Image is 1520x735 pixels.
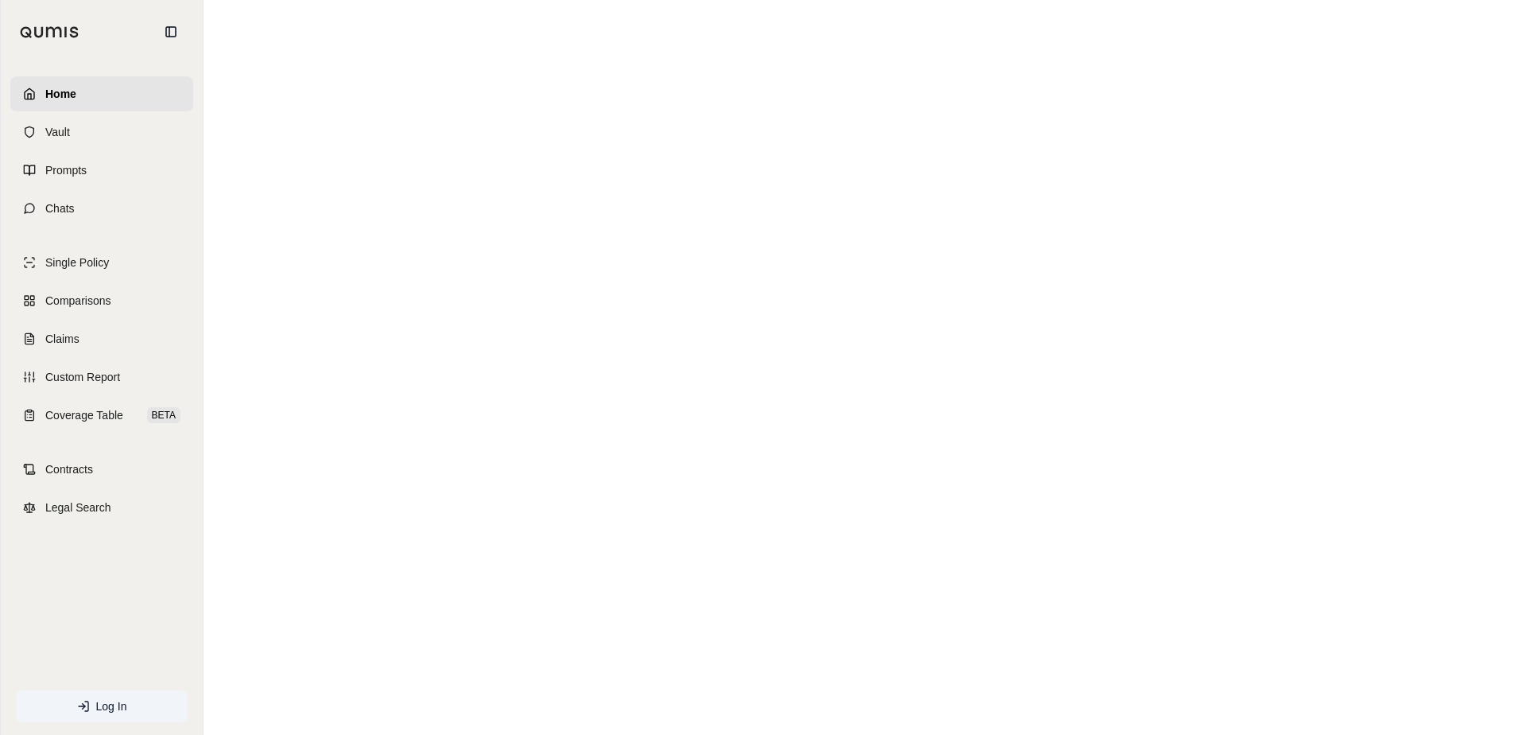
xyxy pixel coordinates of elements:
span: Chats [45,200,75,216]
span: Log In [96,698,127,714]
a: Comparisons [10,283,193,318]
a: Claims [10,321,193,356]
span: Coverage Table [45,407,123,423]
a: Vault [10,115,193,150]
img: Qumis Logo [20,26,79,38]
a: Legal Search [10,490,193,525]
a: Chats [10,191,193,226]
a: Prompts [10,153,193,188]
a: Single Policy [10,245,193,280]
span: Legal Search [45,500,111,515]
a: Custom Report [10,360,193,395]
span: BETA [147,407,180,423]
span: Comparisons [45,293,111,309]
button: Collapse sidebar [158,19,184,45]
span: Home [45,86,76,102]
a: Coverage TableBETA [10,398,193,433]
span: Vault [45,124,70,140]
span: Single Policy [45,255,109,270]
span: Prompts [45,162,87,178]
span: Claims [45,331,79,347]
a: Log In [17,690,187,722]
span: Custom Report [45,369,120,385]
a: Home [10,76,193,111]
span: Contracts [45,461,93,477]
a: Contracts [10,452,193,487]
